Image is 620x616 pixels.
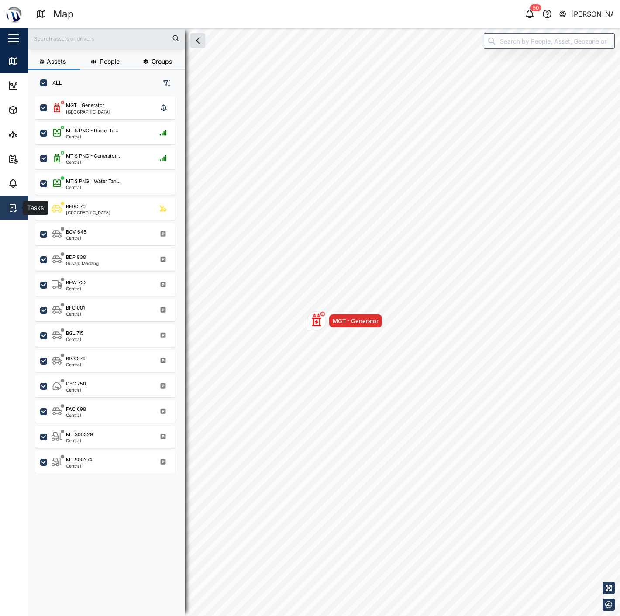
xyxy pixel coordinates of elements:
div: Central [66,134,118,139]
label: ALL [47,79,62,86]
button: [PERSON_NAME] [558,8,613,20]
input: Search assets or drivers [33,32,180,45]
div: CBC 750 [66,380,86,388]
div: Central [66,236,86,240]
div: Central [66,362,86,367]
div: Map marker [307,311,382,330]
div: Reports [23,154,52,164]
div: Central [66,388,86,392]
div: MGT - Generator [66,102,104,109]
div: Alarms [23,179,50,188]
div: Central [66,312,85,316]
div: [GEOGRAPHIC_DATA] [66,110,110,114]
div: BEW 732 [66,279,87,286]
div: Central [66,160,120,164]
div: Map [23,56,42,66]
div: 50 [530,4,541,11]
div: Central [66,438,93,443]
div: MTIS00329 [66,431,93,438]
div: Central [66,464,92,468]
div: Central [66,337,84,341]
input: Search by People, Asset, Geozone or Place [484,33,615,49]
div: BGS 376 [66,355,86,362]
div: Central [66,286,87,291]
div: [PERSON_NAME] [571,9,613,20]
div: BEG 570 [66,203,86,210]
div: FAC 698 [66,406,86,413]
div: Map [53,7,74,22]
div: MTIS PNG - Diesel Ta... [66,127,118,134]
canvas: Map [28,28,620,616]
div: Gusap, Madang [66,261,99,265]
div: BCV 645 [66,228,86,236]
div: [GEOGRAPHIC_DATA] [66,210,110,215]
div: Central [66,185,121,189]
div: BFC 001 [66,304,85,312]
div: grid [35,93,185,609]
div: Sites [23,130,44,139]
div: BDP 938 [66,254,86,261]
div: BGL 715 [66,330,84,337]
span: Assets [47,59,66,65]
div: Central [66,413,86,417]
div: MTIS PNG - Water Tan... [66,178,121,185]
div: Tasks [23,203,47,213]
span: Groups [152,59,172,65]
span: People [100,59,120,65]
div: MGT - Generator [333,317,379,325]
div: Assets [23,105,50,115]
img: Main Logo [4,4,24,24]
div: MTIS PNG - Generator... [66,152,120,160]
div: MTIS00374 [66,456,92,464]
div: Dashboard [23,81,62,90]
